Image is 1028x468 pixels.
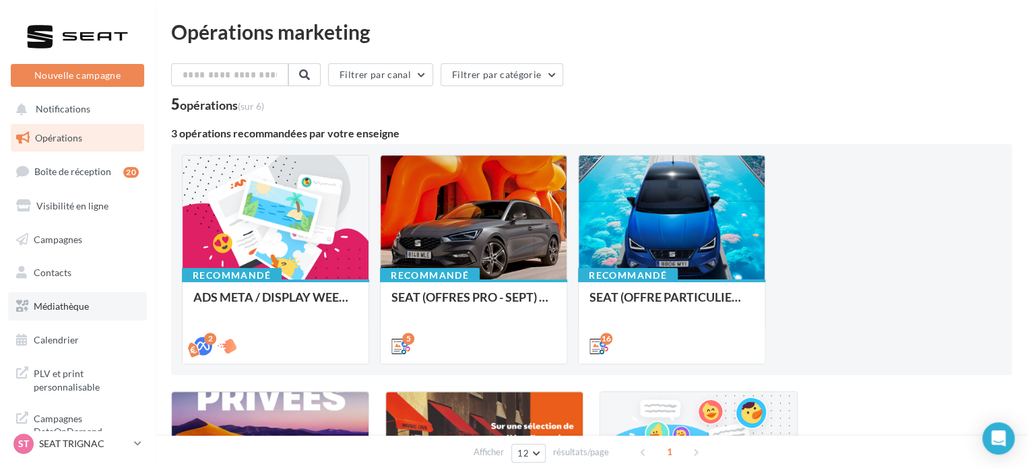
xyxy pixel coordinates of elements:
span: (sur 6) [238,100,264,112]
a: Opérations [8,124,147,152]
div: 5 [402,333,414,345]
span: Afficher [474,446,504,459]
button: Filtrer par canal [328,63,433,86]
a: Boîte de réception20 [8,157,147,186]
div: Recommandé [182,268,282,283]
div: opérations [180,99,264,111]
span: 1 [659,441,680,463]
div: 16 [600,333,612,345]
div: Open Intercom Messenger [982,422,1015,455]
span: ST [18,437,29,450]
div: 3 opérations recommandées par votre enseigne [171,128,1012,139]
span: Calendrier [34,334,79,345]
a: Contacts [8,259,147,287]
a: Campagnes [8,226,147,254]
div: 20 [123,167,139,178]
span: Notifications [36,104,90,115]
button: Filtrer par catégorie [441,63,563,86]
a: ST SEAT TRIGNAC [11,431,144,457]
a: Campagnes DataOnDemand [8,404,147,444]
span: Visibilité en ligne [36,200,108,211]
button: Nouvelle campagne [11,64,144,87]
span: Boîte de réception [34,166,111,177]
span: résultats/page [553,446,609,459]
div: SEAT (OFFRES PRO - SEPT) - SOCIAL MEDIA [391,290,556,317]
p: SEAT TRIGNAC [39,437,129,450]
div: Recommandé [578,268,678,283]
div: 5 [171,97,264,112]
div: ADS META / DISPLAY WEEK-END Extraordinaire (JPO) Septembre 2025 [193,290,358,317]
div: SEAT (OFFRE PARTICULIER - SEPT) - SOCIAL MEDIA [589,290,754,317]
a: Médiathèque [8,292,147,321]
a: Calendrier [8,326,147,354]
span: Campagnes DataOnDemand [34,409,139,438]
div: 2 [204,333,216,345]
span: 12 [517,448,529,459]
button: 12 [511,444,546,463]
a: Visibilité en ligne [8,192,147,220]
span: Opérations [35,132,82,143]
span: Contacts [34,267,71,278]
div: Recommandé [380,268,480,283]
div: Opérations marketing [171,22,1012,42]
span: Campagnes [34,233,82,244]
span: Médiathèque [34,300,89,312]
a: PLV et print personnalisable [8,359,147,399]
span: PLV et print personnalisable [34,364,139,393]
